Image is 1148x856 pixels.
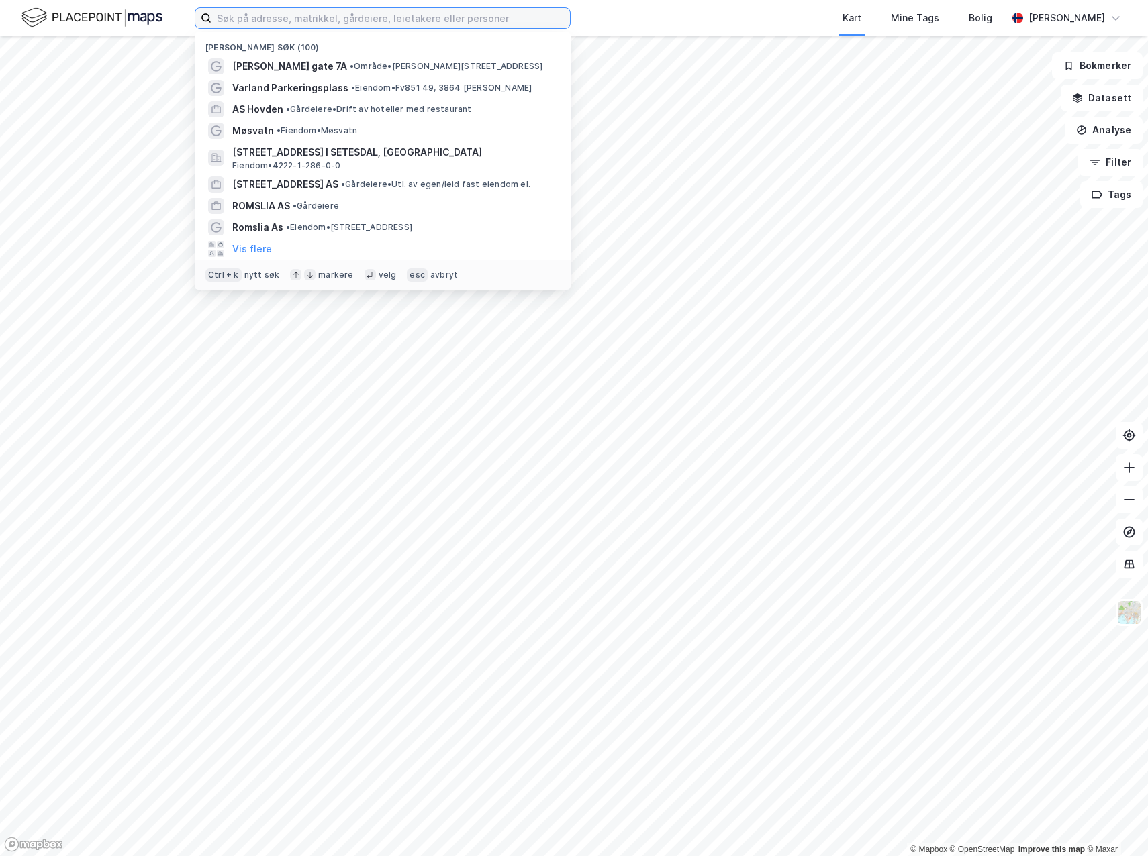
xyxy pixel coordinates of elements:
[195,32,571,56] div: [PERSON_NAME] søk (100)
[351,83,355,93] span: •
[232,80,348,96] span: Varland Parkeringsplass
[351,83,532,93] span: Eiendom • Fv851 49, 3864 [PERSON_NAME]
[286,104,472,115] span: Gårdeiere • Drift av hoteller med restaurant
[286,104,290,114] span: •
[350,61,542,72] span: Område • [PERSON_NAME][STREET_ADDRESS]
[1061,85,1143,111] button: Datasett
[1116,600,1142,625] img: Z
[232,58,347,74] span: [PERSON_NAME] gate 7A
[1080,181,1143,208] button: Tags
[277,125,281,136] span: •
[1029,10,1105,26] div: [PERSON_NAME]
[21,6,162,30] img: logo.f888ab2527a4732fd821a326f86c7f29.svg
[277,125,357,136] span: Eiendom • Møsvatn
[1078,149,1143,176] button: Filter
[1065,117,1143,144] button: Analyse
[293,201,297,211] span: •
[318,270,353,280] div: markere
[211,8,570,28] input: Søk på adresse, matrikkel, gårdeiere, leietakere eller personer
[232,123,274,139] span: Møsvatn
[232,176,338,193] span: [STREET_ADDRESS] AS
[1052,52,1143,79] button: Bokmerker
[286,222,290,232] span: •
[341,179,345,189] span: •
[232,144,555,160] span: [STREET_ADDRESS] I SETESDAL, [GEOGRAPHIC_DATA]
[843,10,861,26] div: Kart
[232,198,290,214] span: ROMSLIA AS
[950,845,1015,854] a: OpenStreetMap
[232,101,283,117] span: AS Hovden
[286,222,412,233] span: Eiendom • [STREET_ADDRESS]
[891,10,939,26] div: Mine Tags
[293,201,339,211] span: Gårdeiere
[341,179,530,190] span: Gårdeiere • Utl. av egen/leid fast eiendom el.
[430,270,458,280] div: avbryt
[232,160,340,171] span: Eiendom • 4222-1-286-0-0
[910,845,947,854] a: Mapbox
[969,10,992,26] div: Bolig
[232,241,272,257] button: Vis flere
[205,268,242,282] div: Ctrl + k
[350,61,354,71] span: •
[1018,845,1085,854] a: Improve this map
[4,837,63,852] a: Mapbox homepage
[244,270,280,280] div: nytt søk
[407,268,428,282] div: esc
[1081,792,1148,856] div: Kontrollprogram for chat
[379,270,397,280] div: velg
[232,219,283,235] span: Romslia As
[1081,792,1148,856] iframe: Chat Widget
